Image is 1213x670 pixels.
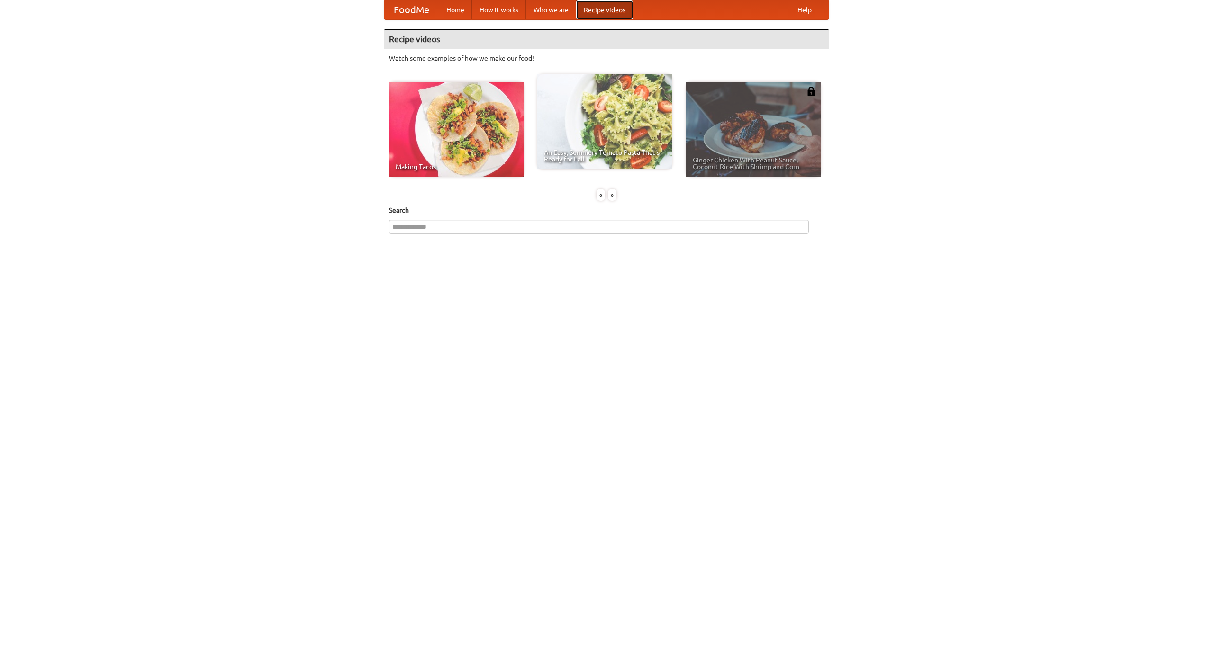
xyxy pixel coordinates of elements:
a: An Easy, Summery Tomato Pasta That's Ready for Fall [537,74,672,169]
div: » [608,189,616,201]
h5: Search [389,205,824,215]
a: Help [790,0,819,19]
span: Making Tacos [396,163,517,170]
div: « [597,189,605,201]
a: Who we are [526,0,576,19]
a: Making Tacos [389,82,524,177]
p: Watch some examples of how we make our food! [389,54,824,63]
a: FoodMe [384,0,439,19]
h4: Recipe videos [384,30,829,49]
img: 483408.png [806,87,816,96]
a: Home [439,0,472,19]
a: Recipe videos [576,0,633,19]
span: An Easy, Summery Tomato Pasta That's Ready for Fall [544,149,665,162]
a: How it works [472,0,526,19]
